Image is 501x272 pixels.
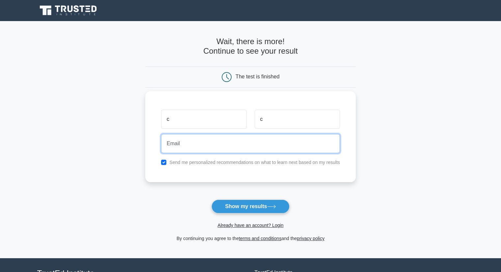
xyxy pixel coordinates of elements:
[255,110,340,129] input: Last name
[211,200,289,213] button: Show my results
[217,223,283,228] a: Already have an account? Login
[145,37,356,56] h4: Wait, there is more! Continue to see your result
[161,134,340,153] input: Email
[236,74,279,79] div: The test is finished
[141,234,360,242] div: By continuing you agree to the and the
[239,236,281,241] a: terms and conditions
[297,236,324,241] a: privacy policy
[161,110,246,129] input: First name
[169,160,340,165] label: Send me personalized recommendations on what to learn next based on my results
